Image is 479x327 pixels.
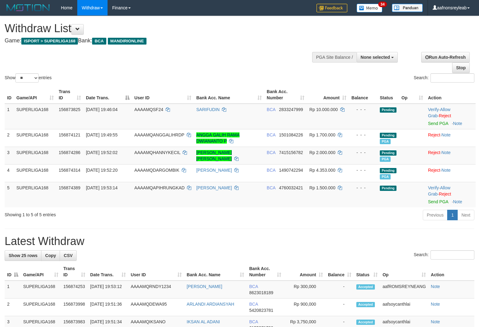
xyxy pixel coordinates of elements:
td: - [325,281,354,299]
img: MOTION_logo.png [5,3,52,12]
a: Next [457,210,474,220]
span: BCA [92,38,106,45]
span: Copy 8623018189 to clipboard [249,290,273,295]
td: aafROMSREYNEANG [380,281,428,299]
a: [PERSON_NAME] [187,284,222,289]
span: BCA [249,284,258,289]
td: aafsoycanthlai [380,299,428,316]
span: Accepted [356,284,375,290]
span: AAAAMQHANNYKECIL [134,150,180,155]
h1: Withdraw List [5,22,313,35]
th: Trans ID: activate to sort column ascending [56,86,83,104]
th: Game/API: activate to sort column ascending [21,263,61,281]
h4: Game: Bank: [5,38,313,44]
td: 1 [5,104,14,129]
span: Rp 2.000.000 [309,150,335,155]
td: SUPERLIGA168 [14,182,56,207]
th: User ID: activate to sort column ascending [132,86,194,104]
img: Button%20Memo.svg [357,4,383,12]
span: BCA [267,185,275,190]
button: None selected [357,52,398,62]
span: Marked by aafsoycanthlai [380,139,391,144]
a: Send PGA [428,121,448,126]
span: Copy 4760032421 to clipboard [279,185,303,190]
span: [DATE] 19:53:14 [86,185,117,190]
span: 156873825 [59,107,80,112]
span: ISPORT > SUPERLIGA168 [21,38,78,45]
span: Copy 5420823781 to clipboard [249,308,273,313]
span: Copy 2833247999 to clipboard [279,107,303,112]
span: Copy 1501084226 to clipboard [279,132,303,137]
span: BCA [267,150,275,155]
div: - - - [351,149,375,156]
div: PGA Site Balance / [312,52,357,62]
a: Note [453,199,462,204]
label: Search: [414,250,474,260]
th: Date Trans.: activate to sort column descending [83,86,132,104]
th: Bank Acc. Number: activate to sort column ascending [264,86,307,104]
th: Op: activate to sort column ascending [380,263,428,281]
th: Amount: activate to sort column ascending [284,263,325,281]
select: Showentries [15,73,39,83]
span: BCA [267,168,275,173]
td: - [325,299,354,316]
span: CSV [64,253,73,258]
a: Allow Grab [428,107,450,118]
span: BCA [249,302,258,307]
span: Pending [380,150,396,156]
td: 5 [5,182,14,207]
a: Note [442,168,451,173]
td: 156874253 [61,281,88,299]
span: Rp 1.700.000 [309,132,335,137]
a: [PERSON_NAME] [PERSON_NAME] [196,150,232,161]
a: Note [453,121,462,126]
a: Run Auto-Refresh [421,52,470,62]
td: 156873998 [61,299,88,316]
span: Copy 1490742294 to clipboard [279,168,303,173]
span: Marked by aafsoycanthlai [380,157,391,162]
span: Pending [380,133,396,138]
a: CSV [60,250,77,261]
span: 156874286 [59,150,80,155]
a: [PERSON_NAME] [196,185,232,190]
td: Rp 300,000 [284,281,325,299]
img: Feedback.jpg [316,4,347,12]
a: Verify [428,107,439,112]
a: Note [442,132,451,137]
td: 1 [5,281,21,299]
span: BCA [267,107,275,112]
th: ID: activate to sort column descending [5,263,21,281]
td: · [426,147,476,164]
span: Pending [380,186,396,191]
label: Show entries [5,73,52,83]
span: Show 25 rows [9,253,37,258]
a: Reject [428,150,440,155]
span: Copy 7415156782 to clipboard [279,150,303,155]
td: · [426,129,476,147]
td: SUPERLIGA168 [14,147,56,164]
a: Allow Grab [428,185,450,196]
a: Reject [428,132,440,137]
a: Verify [428,185,439,190]
th: ID [5,86,14,104]
span: Accepted [356,302,375,307]
h1: Latest Withdraw [5,235,474,247]
span: BCA [249,319,258,324]
th: Amount: activate to sort column ascending [307,86,349,104]
span: BCA [267,132,275,137]
div: - - - [351,132,375,138]
span: [DATE] 19:49:55 [86,132,117,137]
a: Note [431,319,440,324]
td: SUPERLIGA168 [21,299,61,316]
span: Rp 4.353.000 [309,168,335,173]
td: · · [426,182,476,207]
span: Rp 10.000.000 [309,107,338,112]
span: Pending [380,168,396,173]
td: SUPERLIGA168 [14,104,56,129]
div: Showing 1 to 5 of 5 entries [5,209,195,218]
td: · [426,164,476,182]
a: ARLANDI ARDIANSYAH [187,302,234,307]
th: Balance: activate to sort column ascending [325,263,354,281]
span: [DATE] 19:52:02 [86,150,117,155]
label: Search: [414,73,474,83]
